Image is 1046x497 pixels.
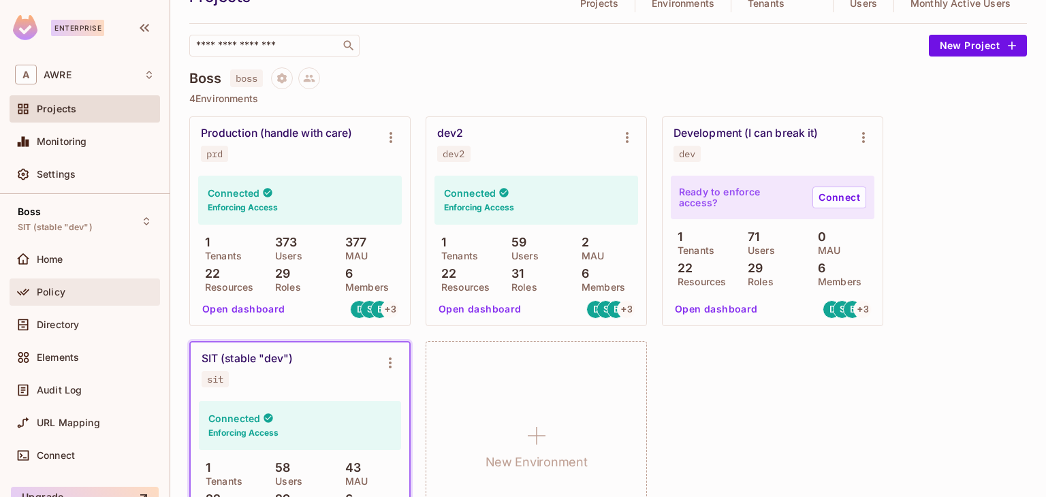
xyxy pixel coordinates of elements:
[811,230,826,244] p: 0
[621,304,632,314] span: + 3
[811,261,825,275] p: 6
[671,261,693,275] p: 22
[357,304,363,314] span: D
[444,187,496,199] h4: Connected
[850,304,856,314] span: B
[208,427,279,439] h6: Enforcing Access
[741,276,774,287] p: Roles
[199,476,242,487] p: Tenants
[271,74,293,87] span: Project settings
[385,304,396,314] span: + 3
[44,69,72,80] span: Workspace: AWRE
[593,304,599,314] span: D
[367,304,373,314] span: S
[437,127,463,140] div: dev2
[189,93,1027,104] p: 4 Environments
[208,412,260,425] h4: Connected
[679,148,695,159] div: dev
[377,304,383,314] span: B
[51,20,104,36] div: Enterprise
[505,282,537,293] p: Roles
[673,127,818,140] div: Development (I can break it)
[198,251,242,261] p: Tenants
[840,304,845,314] span: S
[433,298,527,320] button: Open dashboard
[443,148,465,159] div: dev2
[268,251,302,261] p: Users
[444,202,514,214] h6: Enforcing Access
[614,304,620,314] span: B
[18,206,42,217] span: Boss
[208,202,278,214] h6: Enforcing Access
[198,267,220,280] p: 22
[679,187,802,208] p: Ready to enforce access?
[37,103,76,114] span: Projects
[37,417,100,428] span: URL Mapping
[614,124,641,151] button: Environment settings
[268,282,301,293] p: Roles
[671,276,726,287] p: Resources
[37,450,75,461] span: Connect
[189,70,222,86] h4: Boss
[812,187,866,208] a: Connect
[741,230,759,244] p: 71
[37,352,79,363] span: Elements
[741,245,775,256] p: Users
[671,245,714,256] p: Tenants
[37,385,82,396] span: Audit Log
[201,127,352,140] div: Production (handle with care)
[929,35,1027,57] button: New Project
[575,236,589,249] p: 2
[603,304,609,314] span: S
[741,261,763,275] p: 29
[338,251,368,261] p: MAU
[13,15,37,40] img: SReyMgAAAABJRU5ErkJggg==
[377,124,405,151] button: Environment settings
[434,236,446,249] p: 1
[671,230,682,244] p: 1
[198,282,253,293] p: Resources
[338,476,368,487] p: MAU
[207,374,223,385] div: sit
[811,276,861,287] p: Members
[15,65,37,84] span: A
[829,304,836,314] span: D
[230,69,264,87] span: boss
[575,267,589,280] p: 6
[434,251,478,261] p: Tenants
[338,461,361,475] p: 43
[811,245,840,256] p: MAU
[37,319,79,330] span: Directory
[198,236,210,249] p: 1
[338,267,353,280] p: 6
[434,282,490,293] p: Resources
[202,352,293,366] div: SIT (stable "dev")
[850,124,877,151] button: Environment settings
[268,236,298,249] p: 373
[575,251,604,261] p: MAU
[377,349,404,376] button: Environment settings
[268,267,290,280] p: 29
[37,254,63,265] span: Home
[575,282,625,293] p: Members
[37,287,65,298] span: Policy
[505,236,526,249] p: 59
[208,187,259,199] h4: Connected
[434,267,456,280] p: 22
[505,267,524,280] p: 31
[505,251,539,261] p: Users
[197,298,291,320] button: Open dashboard
[37,136,87,147] span: Monitoring
[268,461,290,475] p: 58
[18,222,93,233] span: SIT (stable "dev")
[206,148,223,159] div: prd
[268,476,302,487] p: Users
[338,236,367,249] p: 377
[669,298,763,320] button: Open dashboard
[199,461,210,475] p: 1
[857,304,868,314] span: + 3
[486,452,588,472] h1: New Environment
[338,282,389,293] p: Members
[37,169,76,180] span: Settings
